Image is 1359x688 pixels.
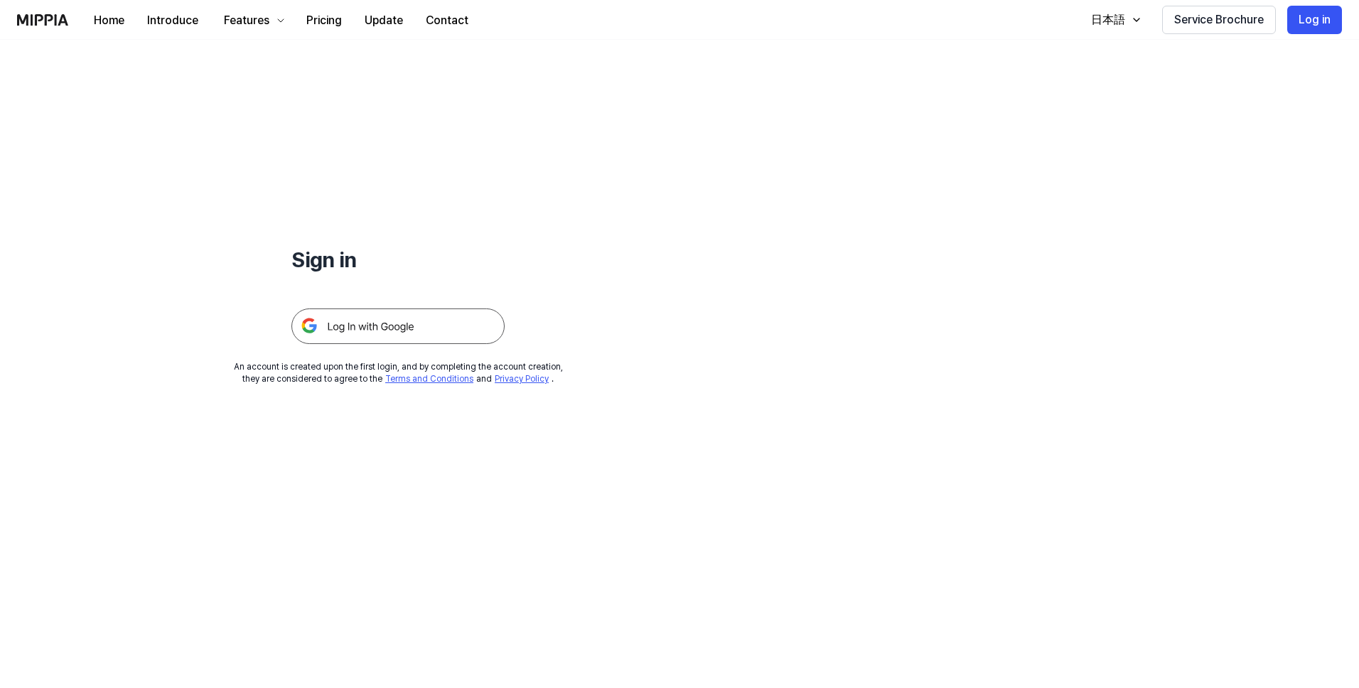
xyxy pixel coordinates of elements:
[1287,6,1342,34] button: Log in
[495,374,549,384] a: Privacy Policy
[136,6,210,35] button: Introduce
[221,12,272,29] div: Features
[17,14,68,26] img: logo
[210,6,295,35] button: Features
[234,361,563,385] div: An account is created upon the first login, and by completing the account creation, they are cons...
[82,6,136,35] button: Home
[291,244,505,274] h1: Sign in
[291,308,505,344] img: 구글 로그인 버튼
[1077,6,1151,34] button: 日本語
[414,6,480,35] button: Contact
[385,374,473,384] a: Terms and Conditions
[353,1,414,40] a: Update
[1162,6,1276,34] button: Service Brochure
[353,6,414,35] button: Update
[1088,11,1128,28] div: 日本語
[295,6,353,35] button: Pricing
